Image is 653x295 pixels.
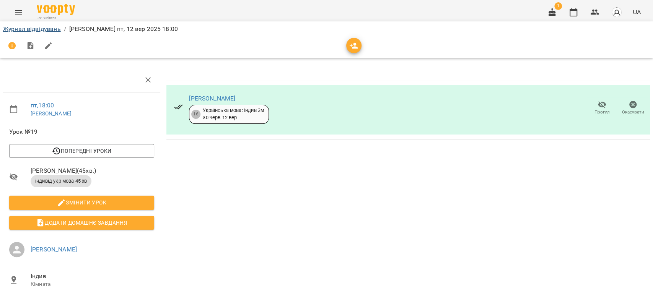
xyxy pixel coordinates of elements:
div: 16 [191,110,200,119]
button: Menu [9,3,28,21]
nav: breadcrumb [3,24,650,34]
button: Попередні уроки [9,144,154,158]
p: Кімната [31,280,154,288]
span: Додати домашнє завдання [15,218,148,227]
a: [PERSON_NAME] [31,246,77,253]
span: UA [633,8,641,16]
button: Додати домашнє завдання [9,216,154,230]
img: Voopty Logo [37,4,75,15]
a: Журнал відвідувань [3,25,61,32]
li: / [64,24,66,34]
span: Урок №19 [9,127,154,136]
button: Скасувати [617,97,648,119]
span: Індив [31,272,154,281]
span: Змінити урок [15,198,148,207]
span: For Business [37,16,75,21]
a: [PERSON_NAME] [31,110,72,117]
span: індивід укр мова 45 хв [31,178,91,185]
span: [PERSON_NAME] ( 45 хв. ) [31,166,154,175]
button: Прогул [586,97,617,119]
span: 1 [554,2,562,10]
button: Змінити урок [9,196,154,209]
a: пт , 18:00 [31,102,54,109]
a: [PERSON_NAME] [189,95,235,102]
span: Скасувати [622,109,644,115]
img: avatar_s.png [611,7,622,18]
button: UA [630,5,644,19]
span: Прогул [594,109,610,115]
span: Попередні уроки [15,146,148,156]
div: Українська мова: Індив 3м 30 черв - 12 вер [203,107,264,121]
p: [PERSON_NAME] пт, 12 вер 2025 18:00 [69,24,178,34]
